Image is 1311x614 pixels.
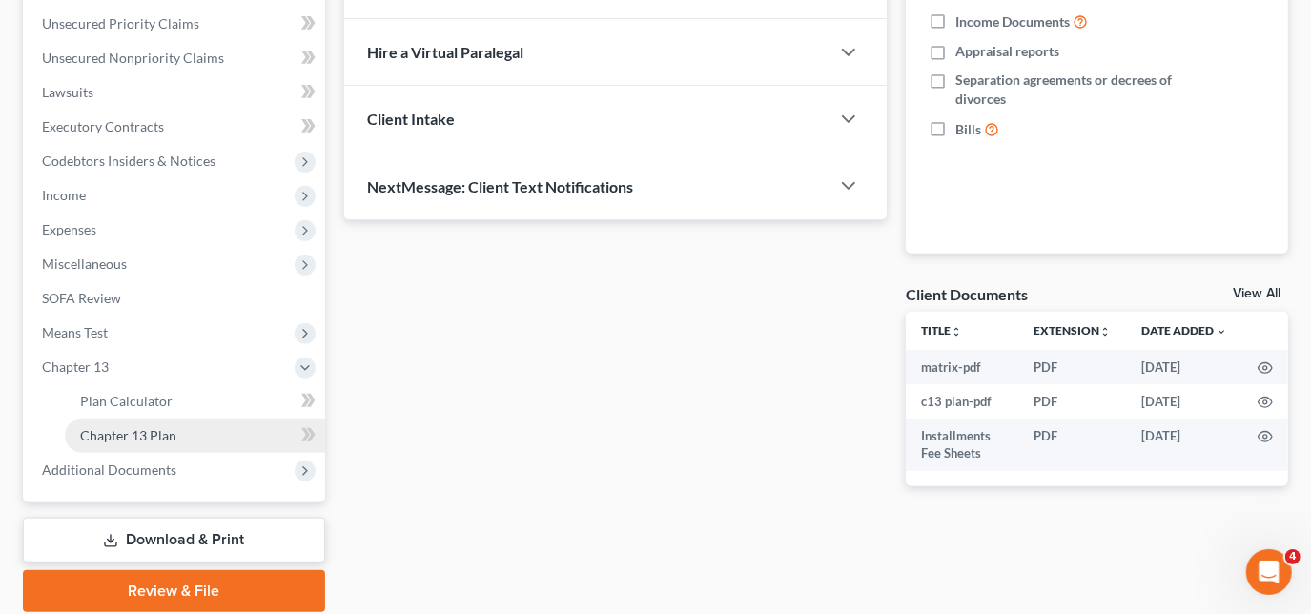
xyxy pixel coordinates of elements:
td: [DATE] [1126,350,1242,384]
td: Installments Fee Sheets [906,419,1018,471]
a: Unsecured Nonpriority Claims [27,41,325,75]
i: unfold_more [1099,326,1111,338]
span: Separation agreements or decrees of divorces [955,71,1177,109]
a: Review & File [23,570,325,612]
span: Hire a Virtual Paralegal [367,43,523,61]
i: expand_more [1216,326,1227,338]
a: Lawsuits [27,75,325,110]
a: Date Added expand_more [1141,323,1227,338]
span: Means Test [42,324,108,340]
span: Bills [955,120,981,139]
a: Download & Print [23,518,325,563]
i: unfold_more [951,326,962,338]
span: Income [42,187,86,203]
span: Plan Calculator [80,393,173,409]
a: Titleunfold_more [921,323,962,338]
a: Executory Contracts [27,110,325,144]
span: Client Intake [367,110,455,128]
span: Chapter 13 Plan [80,427,176,443]
span: SOFA Review [42,290,121,306]
span: Appraisal reports [955,42,1059,61]
td: PDF [1018,419,1126,471]
span: Expenses [42,221,96,237]
td: [DATE] [1126,419,1242,471]
a: Unsecured Priority Claims [27,7,325,41]
span: Income Documents [955,12,1070,31]
td: PDF [1018,384,1126,419]
span: 4 [1285,549,1301,564]
span: Unsecured Priority Claims [42,15,199,31]
a: Extensionunfold_more [1034,323,1111,338]
span: Chapter 13 [42,358,109,375]
a: Chapter 13 Plan [65,419,325,453]
td: matrix-pdf [906,350,1018,384]
span: NextMessage: Client Text Notifications [367,177,633,195]
td: [DATE] [1126,384,1242,419]
a: View All [1233,287,1280,300]
iframe: Intercom live chat [1246,549,1292,595]
span: Unsecured Nonpriority Claims [42,50,224,66]
td: PDF [1018,350,1126,384]
div: Client Documents [906,284,1028,304]
span: Executory Contracts [42,118,164,134]
span: Miscellaneous [42,256,127,272]
span: Additional Documents [42,461,176,478]
a: Plan Calculator [65,384,325,419]
a: SOFA Review [27,281,325,316]
span: Lawsuits [42,84,93,100]
span: Codebtors Insiders & Notices [42,153,215,169]
td: c13 plan-pdf [906,384,1018,419]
